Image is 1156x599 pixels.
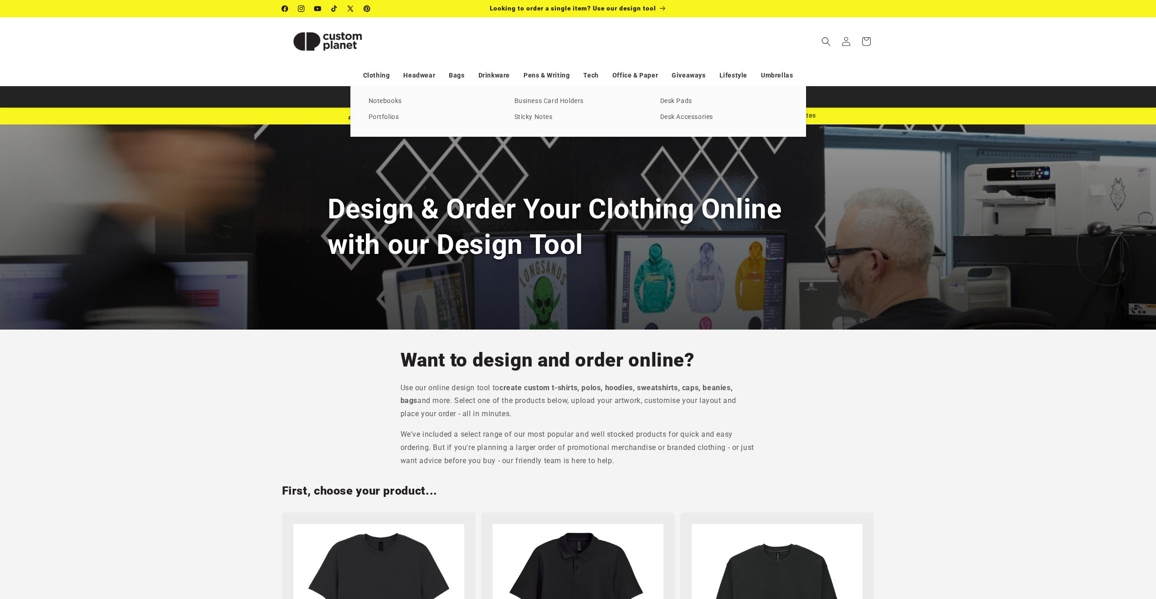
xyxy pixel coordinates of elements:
a: Desk Pads [660,95,788,108]
a: Giveaways [672,67,705,83]
span: Looking to order a single item? Use our design tool [490,5,656,12]
a: Umbrellas [761,67,793,83]
p: Use our online design tool to and more. Select one of the products below, upload your artwork, cu... [401,382,756,421]
summary: Search [816,31,836,52]
a: Office & Paper [612,67,658,83]
img: Custom Planet [282,21,373,62]
a: Business Card Holders [514,95,642,108]
strong: create custom t-shirts, polos, hoodies, sweatshirts, caps, beanies, bags [401,383,733,405]
a: Custom Planet [278,17,376,65]
h1: Design & Order Your Clothing Online with our Design Tool [328,191,829,262]
p: We've included a select range of our most popular and well stocked products for quick and easy or... [401,428,756,467]
a: Headwear [403,67,435,83]
a: Desk Accessories [660,111,788,124]
a: Sticky Notes [514,111,642,124]
a: Clothing [363,67,390,83]
a: Notebooks [369,95,496,108]
a: Portfolios [369,111,496,124]
a: Drinkware [478,67,510,83]
a: Lifestyle [719,67,747,83]
h2: First, choose your product... [282,484,437,498]
h2: Want to design and order online? [401,348,756,372]
a: Pens & Writing [524,67,570,83]
a: Tech [583,67,598,83]
a: Bags [449,67,464,83]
